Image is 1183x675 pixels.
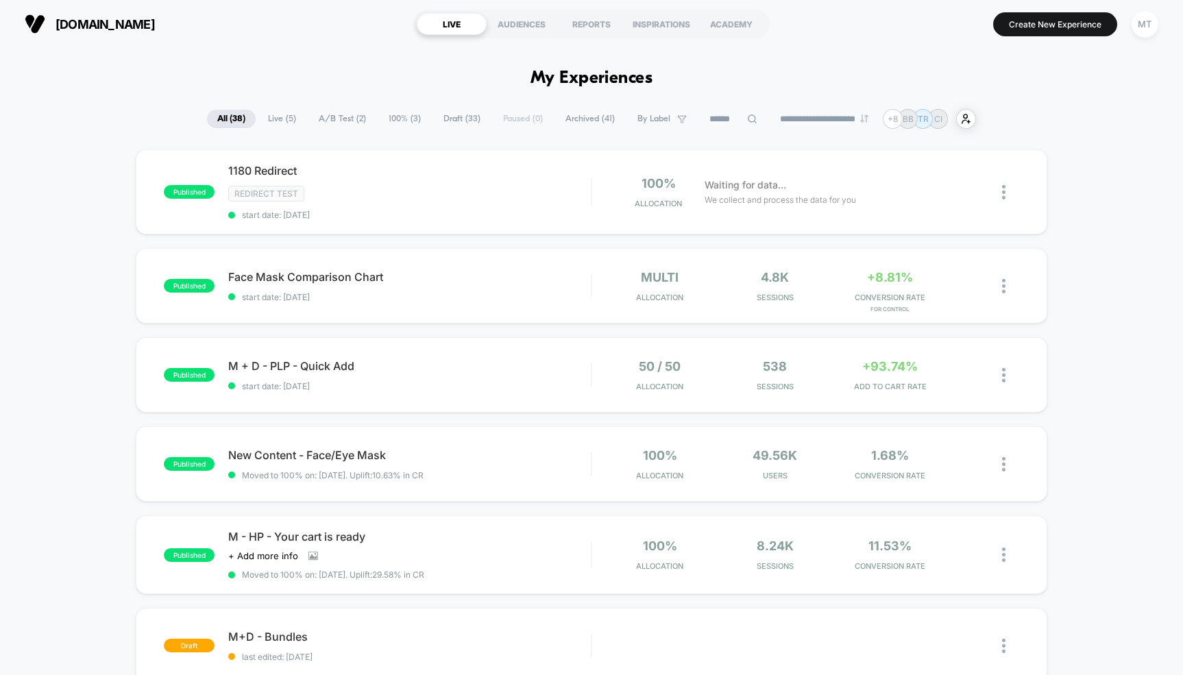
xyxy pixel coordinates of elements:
span: Users [721,471,829,480]
span: 50 / 50 [639,359,681,373]
img: close [1002,368,1005,382]
img: close [1002,457,1005,471]
span: New Content - Face/Eye Mask [228,448,591,462]
span: Allocation [636,382,683,391]
span: CONVERSION RATE [836,561,944,571]
img: close [1002,548,1005,562]
span: Draft ( 33 ) [433,110,491,128]
span: start date: [DATE] [228,381,591,391]
span: published [164,279,215,293]
span: multi [641,270,679,284]
span: +8.81% [867,270,913,284]
span: 100% [642,176,676,191]
span: A/B Test ( 2 ) [308,110,376,128]
span: M+D - Bundles [228,630,591,643]
button: Create New Experience [993,12,1117,36]
span: Sessions [721,561,829,571]
span: published [164,368,215,382]
span: 1180 Redirect [228,164,591,177]
span: +93.74% [862,359,918,373]
span: Live ( 5 ) [258,110,306,128]
span: published [164,457,215,471]
span: + Add more info [228,550,298,561]
span: All ( 38 ) [207,110,256,128]
div: ACADEMY [696,13,766,35]
p: CI [934,114,942,124]
span: 4.8k [761,270,789,284]
span: 49.56k [753,448,797,463]
div: AUDIENCES [487,13,557,35]
img: close [1002,279,1005,293]
span: We collect and process the data for you [705,193,856,206]
span: M + D - PLP - Quick Add [228,359,591,373]
img: end [860,114,868,123]
span: [DOMAIN_NAME] [56,17,155,32]
span: 8.24k [757,539,794,553]
p: TR [918,114,929,124]
span: Redirect Test [228,186,304,201]
span: Allocation [636,293,683,302]
span: 11.53% [868,539,912,553]
div: MT [1132,11,1158,38]
div: REPORTS [557,13,626,35]
span: last edited: [DATE] [228,652,591,662]
span: M - HP - Your cart is ready [228,530,591,543]
div: INSPIRATIONS [626,13,696,35]
span: Moved to 100% on: [DATE] . Uplift: 10.63% in CR [242,470,424,480]
span: Waiting for data... [705,177,786,193]
button: [DOMAIN_NAME] [21,13,159,35]
span: for Control [836,306,944,312]
span: By Label [637,114,670,124]
span: 100% [643,539,677,553]
span: Moved to 100% on: [DATE] . Uplift: 29.58% in CR [242,569,424,580]
span: Sessions [721,293,829,302]
span: Allocation [636,471,683,480]
span: Allocation [635,199,682,208]
span: ADD TO CART RATE [836,382,944,391]
span: Allocation [636,561,683,571]
span: start date: [DATE] [228,292,591,302]
div: + 8 [883,109,903,129]
p: BB [903,114,914,124]
span: Archived ( 41 ) [555,110,625,128]
img: Visually logo [25,14,45,34]
img: close [1002,639,1005,653]
span: 1.68% [871,448,909,463]
span: 538 [763,359,787,373]
div: LIVE [417,13,487,35]
h1: My Experiences [530,69,653,88]
span: CONVERSION RATE [836,471,944,480]
span: Sessions [721,382,829,391]
img: close [1002,185,1005,199]
button: MT [1127,10,1162,38]
span: Face Mask Comparison Chart [228,270,591,284]
span: published [164,548,215,562]
span: 100% ( 3 ) [378,110,431,128]
span: published [164,185,215,199]
span: 100% [643,448,677,463]
span: draft [164,639,215,652]
span: start date: [DATE] [228,210,591,220]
